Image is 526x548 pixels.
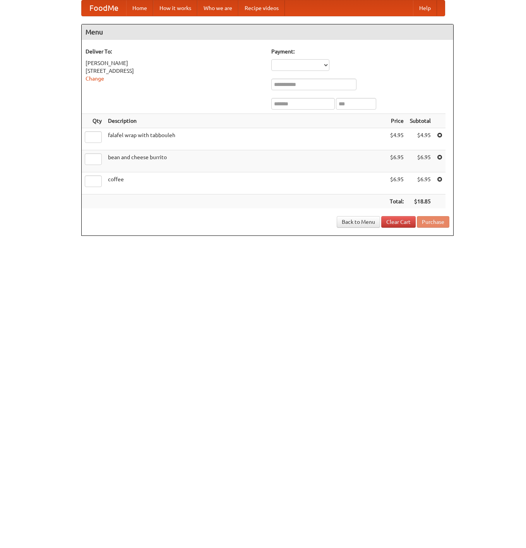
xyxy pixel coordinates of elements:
[86,48,264,55] h5: Deliver To:
[82,0,126,16] a: FoodMe
[82,24,453,40] h4: Menu
[82,114,105,128] th: Qty
[387,172,407,194] td: $6.95
[387,150,407,172] td: $6.95
[126,0,153,16] a: Home
[238,0,285,16] a: Recipe videos
[337,216,380,228] a: Back to Menu
[413,0,437,16] a: Help
[407,150,434,172] td: $6.95
[407,172,434,194] td: $6.95
[407,114,434,128] th: Subtotal
[387,114,407,128] th: Price
[197,0,238,16] a: Who we are
[105,128,387,150] td: falafel wrap with tabbouleh
[381,216,416,228] a: Clear Cart
[387,194,407,209] th: Total:
[105,114,387,128] th: Description
[105,172,387,194] td: coffee
[387,128,407,150] td: $4.95
[271,48,449,55] h5: Payment:
[86,76,104,82] a: Change
[86,67,264,75] div: [STREET_ADDRESS]
[407,194,434,209] th: $18.85
[417,216,449,228] button: Purchase
[105,150,387,172] td: bean and cheese burrito
[153,0,197,16] a: How it works
[86,59,264,67] div: [PERSON_NAME]
[407,128,434,150] td: $4.95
